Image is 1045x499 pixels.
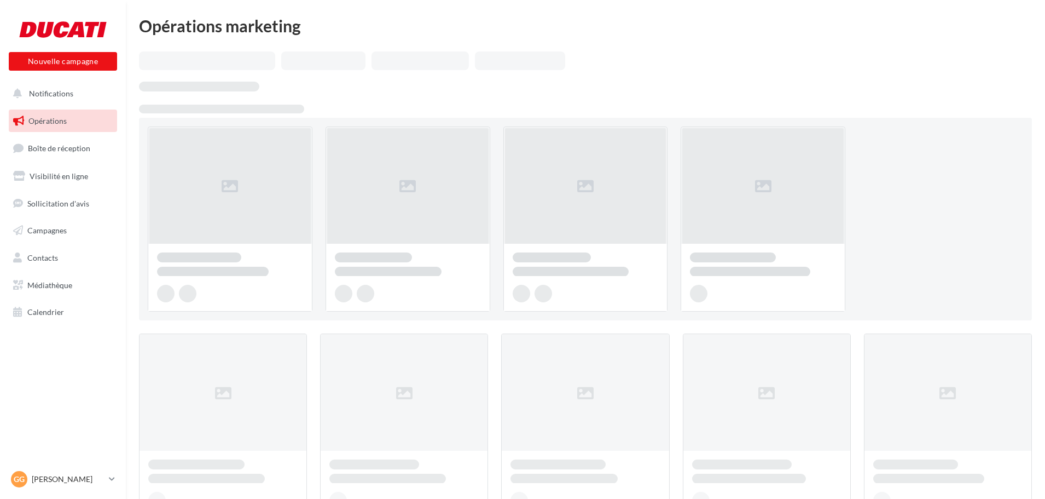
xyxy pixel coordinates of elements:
[27,307,64,317] span: Calendrier
[9,469,117,490] a: Gg [PERSON_NAME]
[28,116,67,125] span: Opérations
[7,136,119,160] a: Boîte de réception
[30,171,88,181] span: Visibilité en ligne
[14,474,25,485] span: Gg
[29,89,73,98] span: Notifications
[7,82,115,105] button: Notifications
[7,219,119,242] a: Campagnes
[27,280,72,290] span: Médiathèque
[7,165,119,188] a: Visibilité en ligne
[32,474,104,485] p: [PERSON_NAME]
[27,226,67,235] span: Campagnes
[27,253,58,262] span: Contacts
[27,198,89,208] span: Sollicitation d'avis
[28,144,90,153] span: Boîte de réception
[139,18,1032,34] div: Opérations marketing
[7,192,119,215] a: Sollicitation d'avis
[9,52,117,71] button: Nouvelle campagne
[7,110,119,133] a: Opérations
[7,246,119,269] a: Contacts
[7,301,119,324] a: Calendrier
[7,274,119,297] a: Médiathèque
